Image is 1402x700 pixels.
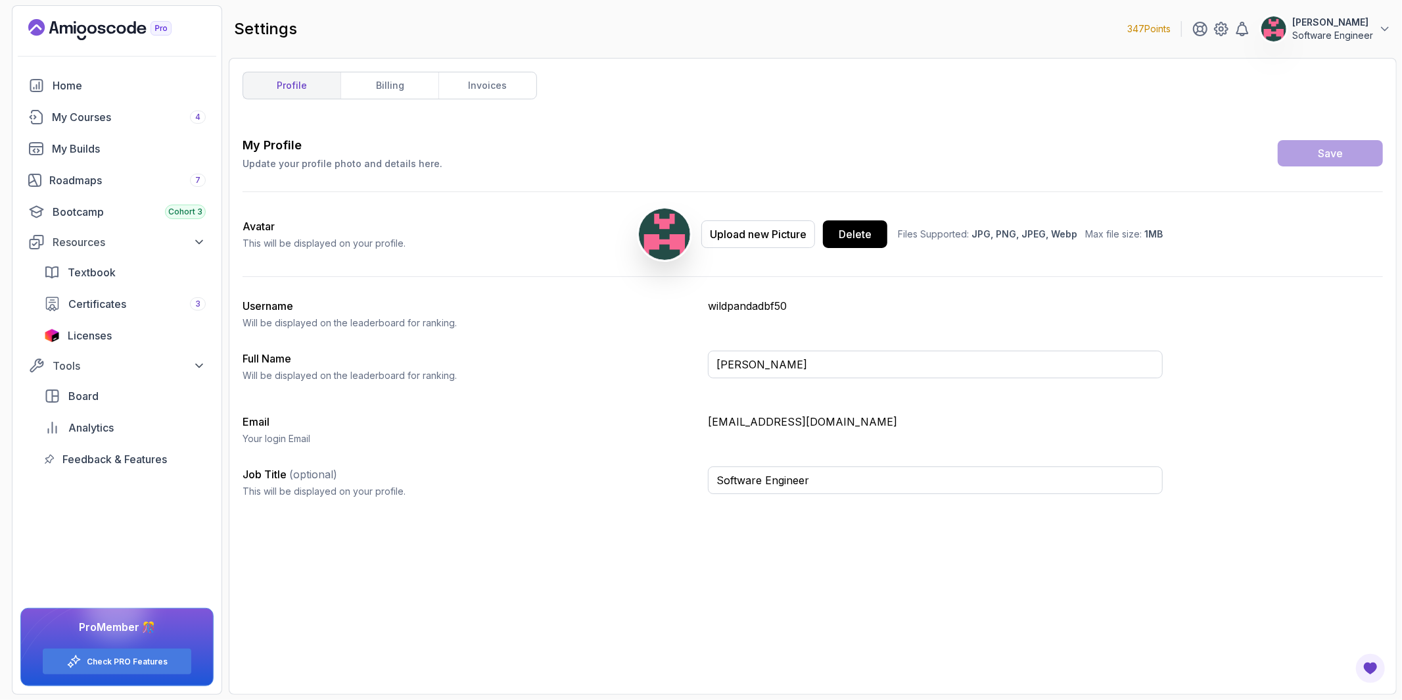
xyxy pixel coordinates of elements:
button: Upload new Picture [701,220,815,248]
a: Landing page [28,19,202,40]
h2: Avatar [243,218,406,234]
a: builds [20,136,214,162]
div: Home [53,78,206,93]
div: Roadmaps [49,172,206,188]
span: Feedback & Features [62,451,167,467]
div: Resources [53,234,206,250]
div: My Courses [52,109,206,125]
a: certificates [36,291,214,317]
span: JPG, PNG, JPEG, Webp [971,228,1077,239]
a: Check PRO Features [87,657,168,667]
a: home [20,72,214,99]
img: user profile image [1261,16,1286,41]
a: invoices [438,72,536,99]
input: Enter your full name [708,351,1163,378]
a: bootcamp [20,199,214,225]
div: Save [1318,145,1343,161]
span: Textbook [68,264,116,280]
div: Upload new Picture [710,226,806,242]
button: Save [1278,140,1383,166]
img: user profile image [639,209,690,260]
span: Licenses [68,328,112,343]
p: [PERSON_NAME] [1292,16,1373,29]
label: Job Title [243,468,337,481]
a: licenses [36,322,214,349]
a: profile [243,72,340,99]
p: Will be displayed on the leaderboard for ranking. [243,369,697,382]
h2: settings [234,18,297,39]
div: Bootcamp [53,204,206,220]
span: Cohort 3 [168,207,202,217]
button: user profile image[PERSON_NAME]Software Engineer [1261,16,1391,42]
p: Will be displayed on the leaderboard for ranking. [243,316,697,330]
button: Open Feedback Button [1355,653,1386,684]
a: board [36,383,214,409]
h3: My Profile [243,136,442,155]
span: 1MB [1144,228,1163,239]
img: jetbrains icon [44,329,60,342]
p: Software Engineer [1292,29,1373,42]
h3: Email [243,414,697,430]
button: Check PRO Features [42,648,192,675]
span: Analytics [68,420,114,436]
div: Delete [839,226,872,242]
span: Board [68,388,99,404]
p: [EMAIL_ADDRESS][DOMAIN_NAME] [708,414,1163,430]
span: 3 [195,299,200,309]
a: billing [340,72,438,99]
p: This will be displayed on your profile. [243,485,697,498]
a: feedback [36,446,214,472]
span: 4 [195,112,200,122]
a: analytics [36,414,214,441]
div: Tools [53,358,206,374]
p: Your login Email [243,432,697,445]
a: courses [20,104,214,130]
input: Enter your job [708,466,1163,494]
p: Files Supported: Max file size: [898,228,1163,241]
p: This will be displayed on your profile. [243,237,406,250]
p: wildpandadbf50 [708,298,1163,314]
span: (optional) [289,468,337,481]
a: roadmaps [20,167,214,193]
label: Full Name [243,352,291,365]
label: Username [243,299,293,312]
a: textbook [36,259,214,286]
span: Certificates [68,296,126,312]
p: 347 Points [1127,22,1171,36]
button: Tools [20,354,214,378]
p: Update your profile photo and details here. [243,157,442,170]
span: 7 [195,175,200,186]
button: Delete [823,220,887,248]
div: My Builds [52,141,206,157]
button: Resources [20,230,214,254]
